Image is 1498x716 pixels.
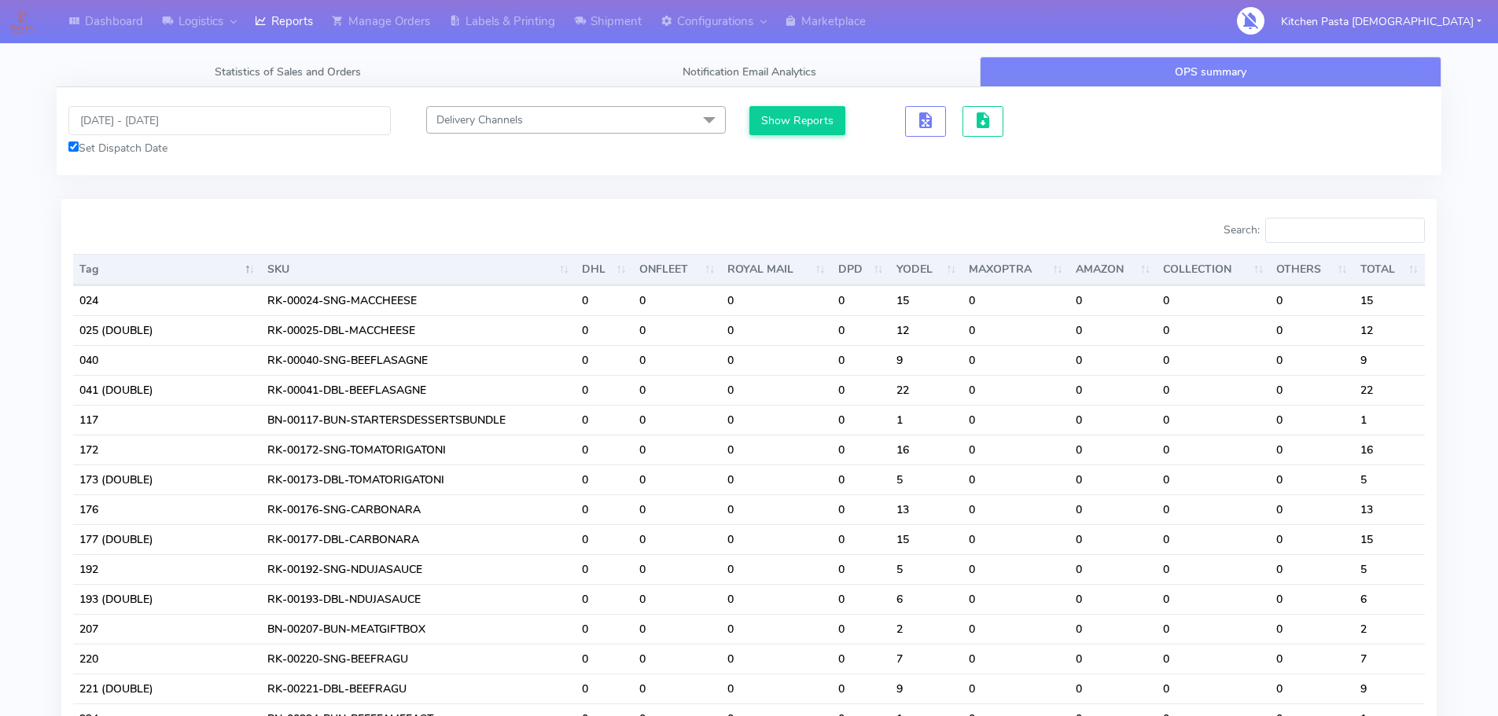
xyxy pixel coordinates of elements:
[890,375,963,405] td: 22
[721,435,831,464] td: 0
[962,644,1069,674] td: 0
[1354,524,1425,554] td: 15
[721,345,831,375] td: 0
[261,494,576,524] td: RK-00176-SNG-CARBONARA
[576,524,633,554] td: 0
[1157,554,1270,584] td: 0
[832,554,890,584] td: 0
[1069,405,1158,435] td: 0
[1270,405,1353,435] td: 0
[1270,584,1353,614] td: 0
[1270,644,1353,674] td: 0
[962,435,1069,464] td: 0
[962,405,1069,435] td: 0
[1270,285,1353,315] td: 0
[1354,674,1425,703] td: 9
[576,435,633,464] td: 0
[1069,315,1158,345] td: 0
[261,375,576,405] td: RK-00041-DBL-BEEFLASAGNE
[576,584,633,614] td: 0
[261,315,576,345] td: RK-00025-DBL-MACCHEESE
[1069,584,1158,614] td: 0
[633,464,722,494] td: 0
[261,554,576,584] td: RK-00192-SNG-NDUJASAUCE
[73,464,261,494] td: 173 (DOUBLE)
[261,644,576,674] td: RK-00220-SNG-BEEFRAGU
[1157,464,1270,494] td: 0
[1069,254,1158,285] th: AMAZON : activate to sort column ascending
[73,285,261,315] td: 024
[1069,375,1158,405] td: 0
[890,614,963,644] td: 2
[1157,674,1270,703] td: 0
[1270,614,1353,644] td: 0
[721,494,831,524] td: 0
[1069,285,1158,315] td: 0
[1069,644,1158,674] td: 0
[633,285,722,315] td: 0
[633,405,722,435] td: 0
[721,285,831,315] td: 0
[68,106,391,135] input: Pick the Daterange
[633,644,722,674] td: 0
[1157,345,1270,375] td: 0
[832,674,890,703] td: 0
[890,494,963,524] td: 13
[215,64,361,79] span: Statistics of Sales and Orders
[436,112,523,127] span: Delivery Channels
[633,584,722,614] td: 0
[721,524,831,554] td: 0
[890,584,963,614] td: 6
[721,584,831,614] td: 0
[890,464,963,494] td: 5
[261,405,576,435] td: BN-00117-BUN-STARTERSDESSERTSBUNDLE
[962,614,1069,644] td: 0
[1069,554,1158,584] td: 0
[1354,405,1425,435] td: 1
[1270,494,1353,524] td: 0
[576,285,633,315] td: 0
[633,254,722,285] th: ONFLEET : activate to sort column ascending
[1354,584,1425,614] td: 6
[576,644,633,674] td: 0
[576,494,633,524] td: 0
[261,584,576,614] td: RK-00193-DBL-NDUJASAUCE
[576,554,633,584] td: 0
[576,405,633,435] td: 0
[261,614,576,644] td: BN-00207-BUN-MEATGIFTBOX
[73,644,261,674] td: 220
[633,435,722,464] td: 0
[721,614,831,644] td: 0
[1157,584,1270,614] td: 0
[683,64,816,79] span: Notification Email Analytics
[832,644,890,674] td: 0
[962,375,1069,405] td: 0
[1270,524,1353,554] td: 0
[890,405,963,435] td: 1
[633,524,722,554] td: 0
[73,524,261,554] td: 177 (DOUBLE)
[749,106,846,135] button: Show Reports
[1069,464,1158,494] td: 0
[962,254,1069,285] th: MAXOPTRA : activate to sort column ascending
[721,405,831,435] td: 0
[721,464,831,494] td: 0
[1157,494,1270,524] td: 0
[1354,345,1425,375] td: 9
[633,674,722,703] td: 0
[633,614,722,644] td: 0
[73,405,261,435] td: 117
[1157,405,1270,435] td: 0
[832,285,890,315] td: 0
[1354,494,1425,524] td: 13
[1069,494,1158,524] td: 0
[73,494,261,524] td: 176
[962,345,1069,375] td: 0
[1175,64,1246,79] span: OPS summary
[1157,254,1270,285] th: COLLECTION : activate to sort column ascending
[73,315,261,345] td: 025 (DOUBLE)
[633,494,722,524] td: 0
[633,345,722,375] td: 0
[832,435,890,464] td: 0
[1354,254,1425,285] th: TOTAL : activate to sort column ascending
